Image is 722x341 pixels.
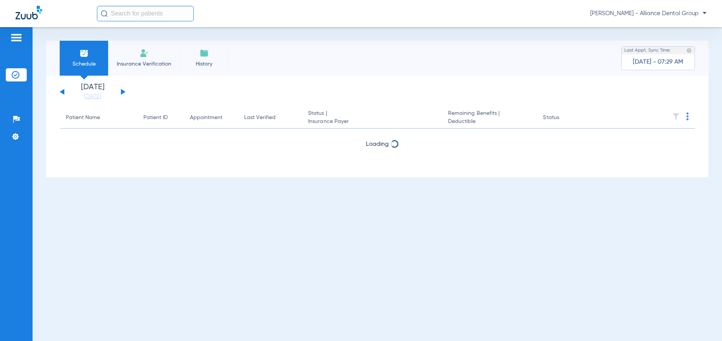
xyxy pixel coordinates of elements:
[101,10,108,17] img: Search Icon
[244,114,276,122] div: Last Verified
[186,60,222,68] span: History
[10,33,22,42] img: hamburger-icon
[65,60,102,68] span: Schedule
[79,48,89,58] img: Schedule
[302,107,442,129] th: Status |
[69,83,116,100] li: [DATE]
[308,118,436,126] span: Insurance Payer
[624,47,671,54] span: Last Appt. Sync Time:
[97,6,194,21] input: Search for patients
[143,114,168,122] div: Patient ID
[66,114,131,122] div: Patient Name
[366,141,389,147] span: Loading
[448,118,531,126] span: Deductible
[190,114,222,122] div: Appointment
[143,114,177,122] div: Patient ID
[686,48,692,53] img: last sync help info
[190,114,232,122] div: Appointment
[200,48,209,58] img: History
[537,107,589,129] th: Status
[244,114,296,122] div: Last Verified
[69,93,116,100] a: [DATE]
[66,114,100,122] div: Patient Name
[114,60,174,68] span: Insurance Verification
[590,10,706,17] span: [PERSON_NAME] - Alliance Dental Group
[633,58,683,66] span: [DATE] - 07:29 AM
[686,113,689,120] img: group-dot-blue.svg
[140,48,149,58] img: Manual Insurance Verification
[16,6,42,19] img: Zuub Logo
[672,113,680,120] img: filter.svg
[442,107,537,129] th: Remaining Benefits |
